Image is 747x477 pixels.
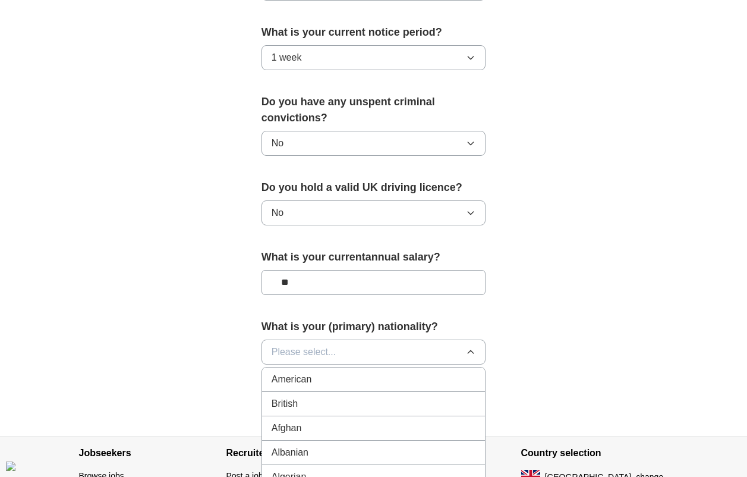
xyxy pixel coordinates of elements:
[261,319,486,335] label: What is your (primary) nationality?
[6,462,15,471] img: Cookie%20settings
[272,372,312,387] span: American
[521,437,669,470] h4: Country selection
[261,180,486,196] label: Do you hold a valid UK driving licence?
[365,251,434,263] font: annual salary
[261,24,486,40] label: What is your current notice period?
[261,200,486,225] button: No
[272,397,298,411] span: British
[272,136,283,150] span: No
[6,462,15,471] div: Cookie consent button
[261,249,486,265] label: What is your current ?
[272,51,302,65] span: 1 week
[261,94,486,126] label: Do you have any unspent criminal convictions?
[272,445,308,460] span: Albanian
[272,206,283,220] span: No
[261,45,486,70] button: 1 week
[261,340,486,365] button: Please select...
[272,345,336,359] span: Please select...
[261,131,486,156] button: No
[272,421,302,435] span: Afghan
